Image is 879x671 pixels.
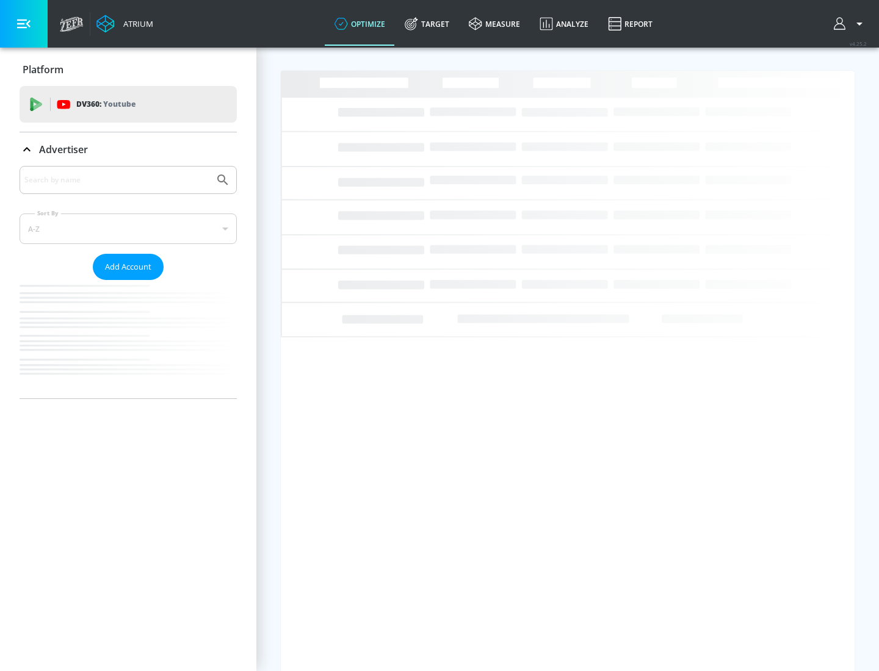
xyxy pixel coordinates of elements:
a: optimize [325,2,395,46]
a: Analyze [530,2,598,46]
p: DV360: [76,98,136,111]
a: Report [598,2,662,46]
div: A-Z [20,213,237,244]
span: Add Account [105,260,151,274]
input: Search by name [24,172,209,188]
div: DV360: Youtube [20,86,237,123]
p: Youtube [103,98,136,110]
label: Sort By [35,209,61,217]
div: Advertiser [20,166,237,398]
button: Add Account [93,254,164,280]
nav: list of Advertiser [20,280,237,398]
a: measure [459,2,530,46]
p: Platform [23,63,63,76]
span: v 4.25.2 [850,40,867,47]
p: Advertiser [39,143,88,156]
a: Atrium [96,15,153,33]
div: Advertiser [20,132,237,167]
div: Atrium [118,18,153,29]
div: Platform [20,52,237,87]
a: Target [395,2,459,46]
